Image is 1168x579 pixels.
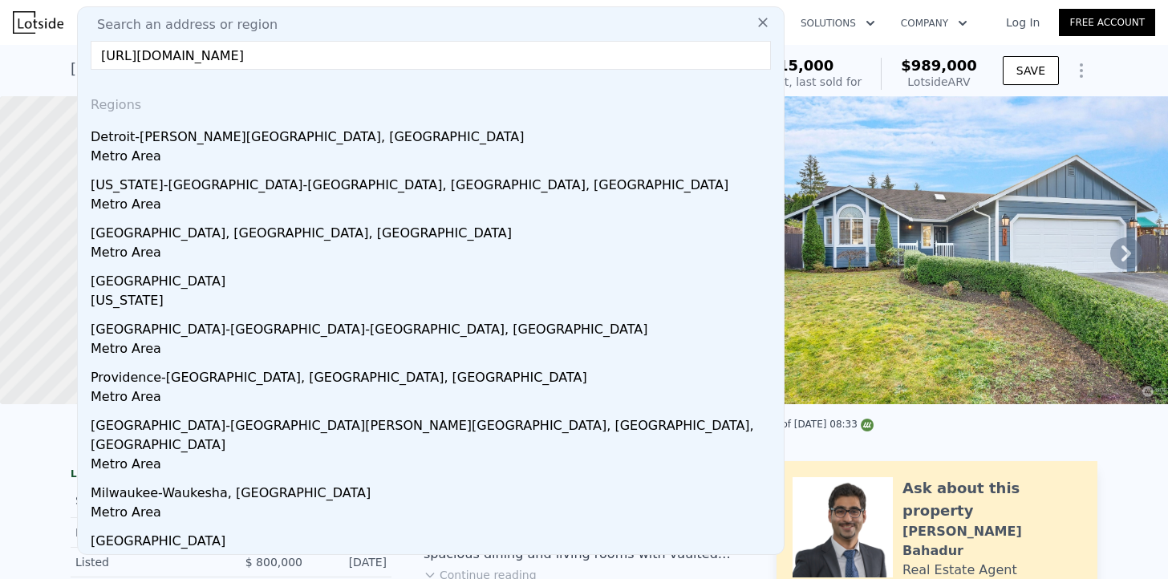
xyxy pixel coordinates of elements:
div: [STREET_ADDRESS] , [GEOGRAPHIC_DATA] , WA 98036 [71,58,458,80]
button: Show Options [1065,55,1097,87]
div: Metro Area [91,147,777,169]
div: [US_STATE] [91,551,777,573]
button: Solutions [788,9,888,38]
div: Metro Area [91,339,777,362]
div: Metro Area [91,503,777,525]
div: [GEOGRAPHIC_DATA] [91,525,777,551]
div: [GEOGRAPHIC_DATA]-[GEOGRAPHIC_DATA][PERSON_NAME][GEOGRAPHIC_DATA], [GEOGRAPHIC_DATA], [GEOGRAPHIC... [91,410,777,455]
div: [US_STATE]-[GEOGRAPHIC_DATA]-[GEOGRAPHIC_DATA], [GEOGRAPHIC_DATA], [GEOGRAPHIC_DATA] [91,169,777,195]
div: Detroit-[PERSON_NAME][GEOGRAPHIC_DATA], [GEOGRAPHIC_DATA] [91,121,777,147]
div: Providence-[GEOGRAPHIC_DATA], [GEOGRAPHIC_DATA], [GEOGRAPHIC_DATA] [91,362,777,387]
div: LISTING & SALE HISTORY [71,468,391,484]
img: NWMLS Logo [861,419,874,431]
div: Metro Area [91,455,777,477]
span: Search an address or region [84,15,278,34]
div: Lotside ARV [901,74,977,90]
div: [GEOGRAPHIC_DATA] [91,265,777,291]
input: Enter an address, city, region, neighborhood or zip code [91,41,771,70]
div: Milwaukee-Waukesha, [GEOGRAPHIC_DATA] [91,477,777,503]
div: Sold [75,490,218,511]
div: Off Market, last sold for [730,74,862,90]
img: Lotside [13,11,63,34]
div: Ask about this property [902,477,1081,522]
div: [DATE] [315,554,387,570]
div: Metro Area [91,243,777,265]
div: [GEOGRAPHIC_DATA], [GEOGRAPHIC_DATA], [GEOGRAPHIC_DATA] [91,217,777,243]
div: Pending [75,524,218,541]
button: SAVE [1003,56,1059,85]
div: [PERSON_NAME] Bahadur [902,522,1081,561]
a: Free Account [1059,9,1155,36]
span: $989,000 [901,57,977,74]
div: Metro Area [91,195,777,217]
div: [GEOGRAPHIC_DATA]-[GEOGRAPHIC_DATA]-[GEOGRAPHIC_DATA], [GEOGRAPHIC_DATA] [91,314,777,339]
div: [US_STATE] [91,291,777,314]
div: Regions [84,83,777,121]
div: Metro Area [91,387,777,410]
a: Log In [987,14,1059,30]
div: Listed [75,554,218,570]
span: $ 800,000 [245,556,302,569]
span: $915,000 [758,57,834,74]
button: Company [888,9,980,38]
